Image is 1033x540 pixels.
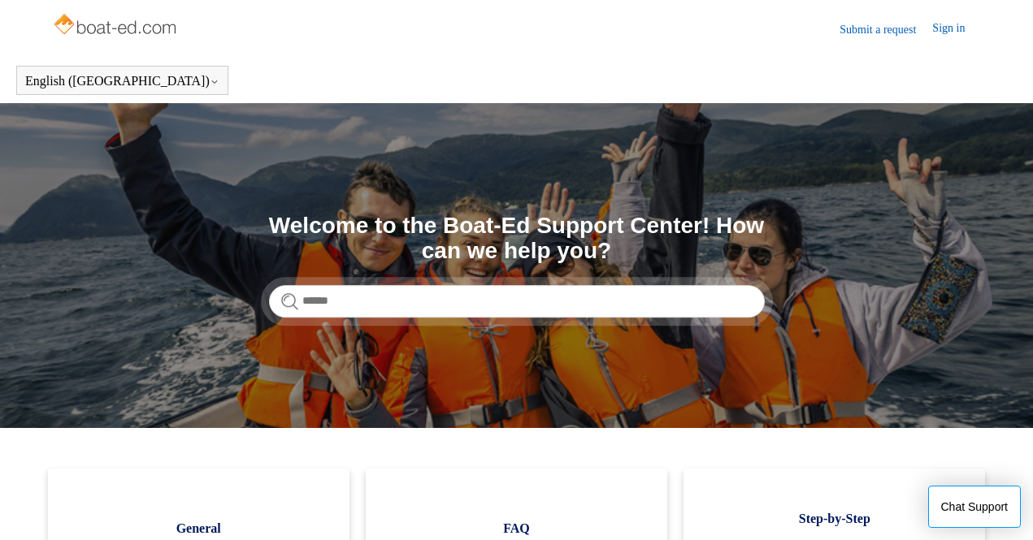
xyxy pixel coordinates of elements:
span: FAQ [390,519,643,538]
a: Submit a request [840,21,932,38]
h1: Welcome to the Boat-Ed Support Center! How can we help you? [269,214,765,264]
button: English ([GEOGRAPHIC_DATA]) [25,74,219,89]
input: Search [269,285,765,318]
a: Sign in [932,19,981,39]
span: Step-by-Step [708,509,961,529]
button: Chat Support [928,486,1022,528]
span: General [72,519,325,538]
img: Boat-Ed Help Center home page [52,10,181,42]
